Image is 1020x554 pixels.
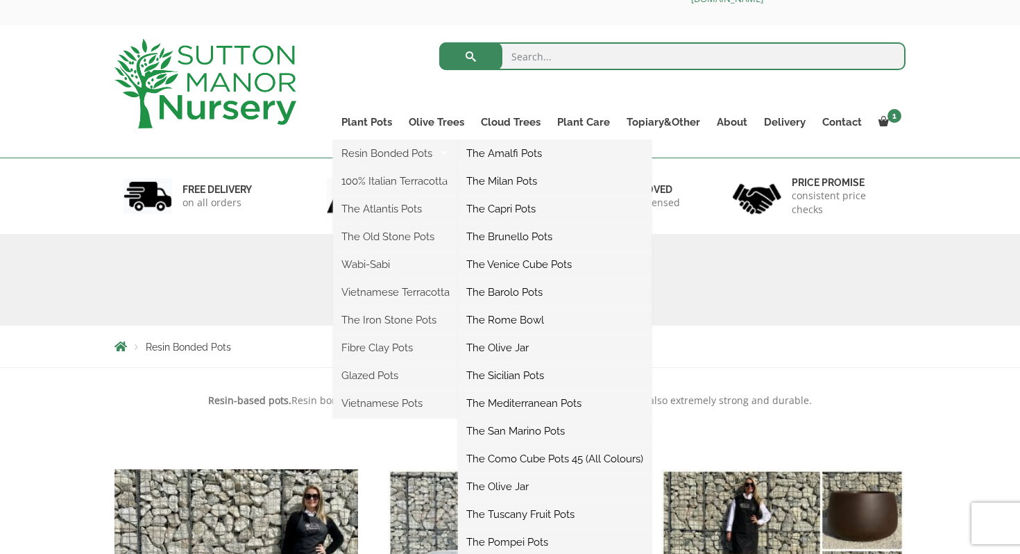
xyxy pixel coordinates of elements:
a: The Atlantis Pots [333,199,458,219]
strong: Resin-based pots. [208,394,291,407]
a: The Rome Bowl [458,310,652,330]
a: Wabi-Sabi [333,254,458,275]
a: Plant Care [549,112,618,132]
a: The Sicilian Pots [458,365,652,386]
a: The Milan Pots [458,171,652,192]
a: Fibre Clay Pots [333,337,458,358]
span: 1 [887,109,901,123]
a: The Capri Pots [458,199,652,219]
a: The Mediterranean Pots [458,393,652,414]
a: The San Marino Pots [458,421,652,442]
a: Glazed Pots [333,365,458,386]
p: on all orders [182,196,252,210]
a: About [708,112,756,132]
a: The Barolo Pots [458,282,652,303]
a: 1 [870,112,906,132]
a: Cloud Trees [473,112,549,132]
p: Resin bond is a lightweight alternative to heavy clay and stone pots, but it is also extremely st... [114,392,906,409]
a: 100% Italian Terracotta [333,171,458,192]
a: Plant Pots [333,112,400,132]
input: Search... [439,42,906,70]
a: The Old Stone Pots [333,226,458,247]
a: Delivery [756,112,814,132]
a: The Tuscany Fruit Pots [458,504,652,525]
a: Topiary&Other [618,112,708,132]
img: 2.jpg [327,178,375,214]
a: Vietnamese Terracotta [333,282,458,303]
a: Contact [814,112,870,132]
img: 4.jpg [733,175,781,217]
a: Resin Bonded Pots [333,143,458,164]
a: Vietnamese Pots [333,393,458,414]
a: The Venice Cube Pots [458,254,652,275]
a: The Olive Jar [458,476,652,497]
img: logo [114,39,296,128]
h6: Price promise [792,176,897,189]
h6: FREE DELIVERY [182,183,252,196]
a: The Pompei Pots [458,532,652,553]
a: Olive Trees [400,112,473,132]
nav: Breadcrumbs [114,341,906,352]
a: The Como Cube Pots 45 (All Colours) [458,448,652,469]
p: consistent price checks [792,189,897,217]
a: The Olive Jar [458,337,652,358]
h1: Resin Bonded Pots [114,267,906,292]
span: Resin Bonded Pots [146,342,231,353]
img: 1.jpg [124,178,172,214]
a: The Brunello Pots [458,226,652,247]
a: The Iron Stone Pots [333,310,458,330]
a: The Amalfi Pots [458,143,652,164]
